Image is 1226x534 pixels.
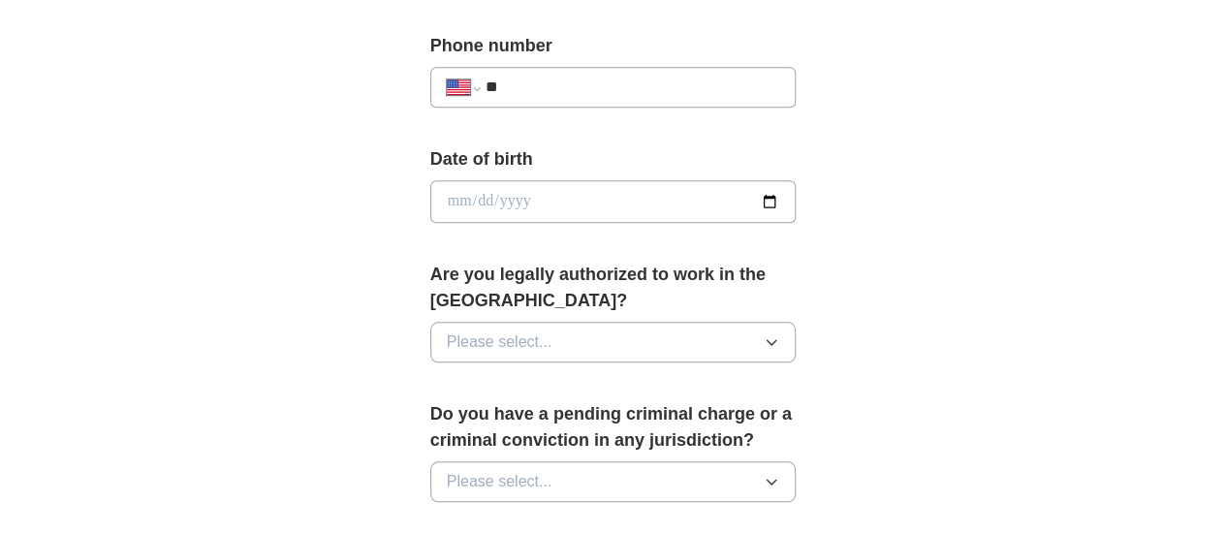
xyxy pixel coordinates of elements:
[430,461,797,502] button: Please select...
[430,146,797,173] label: Date of birth
[447,330,552,354] span: Please select...
[430,262,797,314] label: Are you legally authorized to work in the [GEOGRAPHIC_DATA]?
[430,33,797,59] label: Phone number
[447,470,552,493] span: Please select...
[430,322,797,362] button: Please select...
[430,401,797,454] label: Do you have a pending criminal charge or a criminal conviction in any jurisdiction?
